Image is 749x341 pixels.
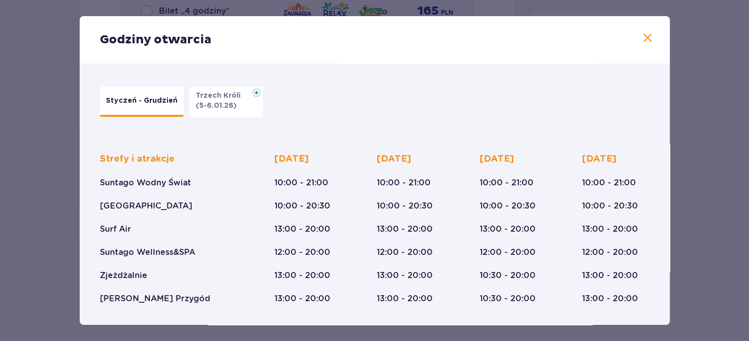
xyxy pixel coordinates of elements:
[274,224,330,235] p: 13:00 - 20:00
[582,177,636,188] p: 10:00 - 21:00
[377,247,433,258] p: 12:00 - 20:00
[480,247,536,258] p: 12:00 - 20:00
[582,270,638,281] p: 13:00 - 20:00
[100,247,195,258] p: Suntago Wellness&SPA
[196,101,237,111] p: (5-6.01.26)
[480,270,536,281] p: 10:30 - 20:00
[274,247,330,258] p: 12:00 - 20:00
[274,270,330,281] p: 13:00 - 20:00
[480,200,536,212] p: 10:00 - 20:30
[190,87,263,117] button: Trzech Króli(5-6.01.26)
[100,200,192,212] p: [GEOGRAPHIC_DATA]
[582,293,638,304] p: 13:00 - 20:00
[582,247,638,258] p: 12:00 - 20:00
[100,32,211,47] p: Godziny otwarcia
[274,293,330,304] p: 13:00 - 20:00
[377,177,431,188] p: 10:00 - 21:00
[377,293,433,304] p: 13:00 - 20:00
[582,200,638,212] p: 10:00 - 20:30
[582,153,616,165] p: [DATE]
[377,153,411,165] p: [DATE]
[480,293,536,304] p: 10:30 - 20:00
[100,153,175,165] p: Strefy i atrakcje
[274,153,309,165] p: [DATE]
[274,200,330,212] p: 10:00 - 20:30
[100,87,184,117] button: Styczeń - Grudzień
[377,224,433,235] p: 13:00 - 20:00
[196,91,247,101] p: Trzech Króli
[106,96,178,106] p: Styczeń - Grudzień
[582,224,638,235] p: 13:00 - 20:00
[100,177,191,188] p: Suntago Wodny Świat
[377,200,433,212] p: 10:00 - 20:30
[480,224,536,235] p: 13:00 - 20:00
[100,293,210,304] p: [PERSON_NAME] Przygód
[100,224,131,235] p: Surf Air
[377,270,433,281] p: 13:00 - 20:00
[274,177,328,188] p: 10:00 - 21:00
[100,270,147,281] p: Zjeżdżalnie
[480,177,534,188] p: 10:00 - 21:00
[480,153,514,165] p: [DATE]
